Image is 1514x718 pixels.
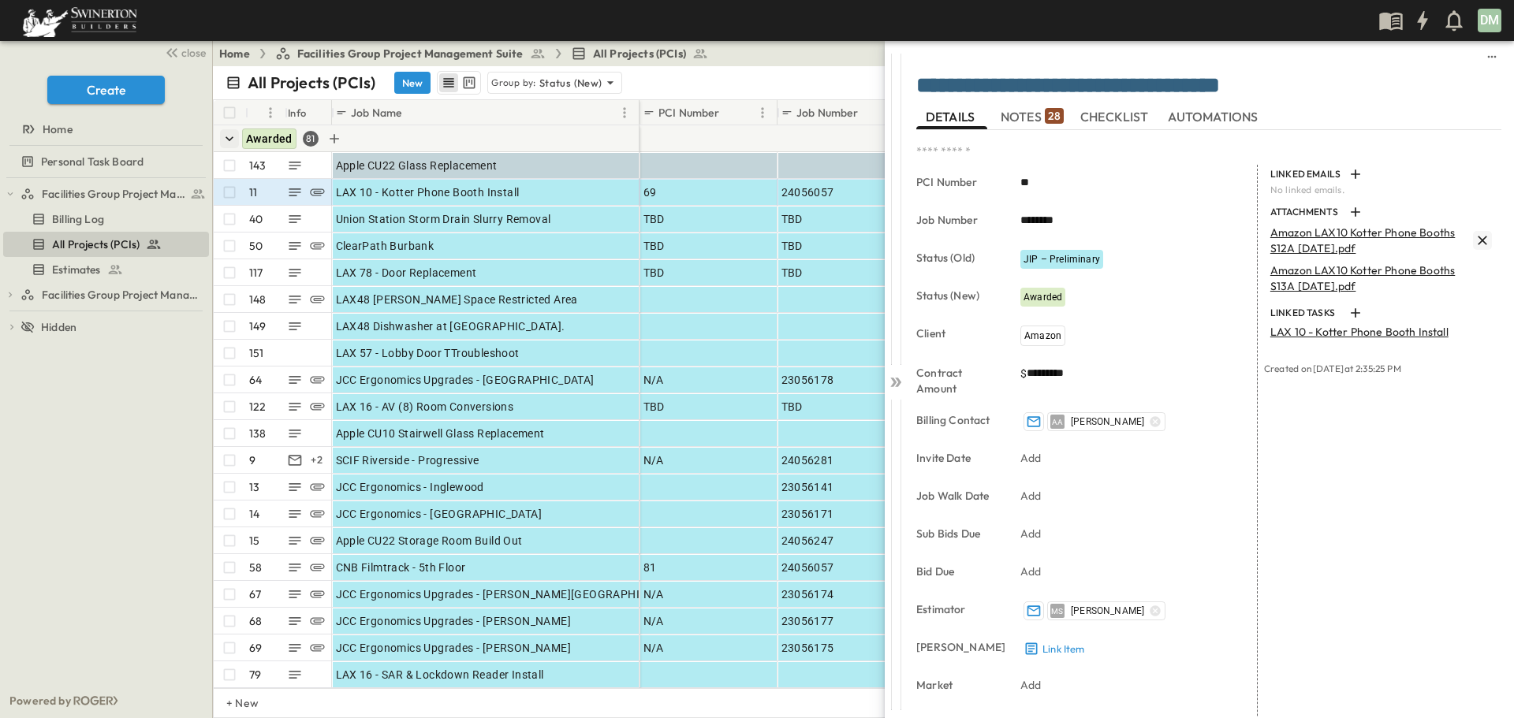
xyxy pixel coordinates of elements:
span: JCC Ergonomics - [GEOGRAPHIC_DATA] [336,506,543,522]
span: Hidden [41,319,76,335]
p: Job Number [796,105,858,121]
p: Job Walk Date [916,488,998,504]
p: Job Name [351,105,401,121]
p: 58 [249,560,262,575]
span: Amazon [1024,330,1061,341]
span: CNB Filmtrack - 5th Floor [336,560,466,575]
div: test [3,282,209,307]
span: ClearPath Burbank [336,238,434,254]
p: Add [1020,677,1042,693]
span: TBD [643,238,665,254]
span: Apple CU22 Glass Replacement [336,158,498,173]
p: 40 [249,211,263,227]
span: Personal Task Board [41,154,144,169]
button: Add Row in Group [325,129,344,148]
span: close [181,45,206,61]
p: Add [1020,564,1042,579]
span: JIP – Preliminary [1024,254,1100,265]
p: Status (Old) [916,250,998,266]
span: N/A [643,640,664,656]
button: Menu [615,103,634,122]
p: 79 [249,667,261,683]
span: 81 [643,560,657,575]
span: Home [43,121,73,137]
span: Facilities Group Project Management Suite (Copy) [42,287,203,303]
nav: breadcrumbs [219,46,718,61]
span: CHECKLIST [1080,110,1152,124]
button: Create [47,76,165,104]
span: Estimates [52,262,101,277]
span: N/A [643,586,664,602]
span: 23056171 [781,506,834,522]
p: LINKED EMAILS [1270,168,1343,180]
span: JCC Ergonomics Upgrades - [GEOGRAPHIC_DATA] [336,372,595,388]
p: LAX 10 - Kotter Phone Booth Install [1270,324,1449,340]
p: PCI Number [658,105,719,121]
span: DETAILS [926,110,978,124]
button: Remove [1473,231,1492,250]
div: test [3,206,209,232]
p: 11 [249,184,257,200]
div: test [3,181,209,206]
p: Add [1020,488,1042,504]
span: LAX48 [PERSON_NAME] Space Restricted Area [336,292,578,307]
span: All Projects (PCIs) [593,46,686,61]
p: Status (New) [539,75,602,91]
div: # [245,100,285,125]
p: 151 [249,345,264,361]
button: Menu [261,103,280,122]
button: Sort [405,104,422,121]
p: 13 [249,479,259,495]
p: Bid Due [916,564,998,579]
button: Sort [722,104,740,121]
span: LAX 10 - Kotter Phone Booth Install [336,184,520,200]
button: New [394,72,431,94]
button: kanban view [459,73,479,92]
div: + 2 [308,451,326,470]
span: 24056281 [781,452,834,468]
span: JCC Ergonomics Upgrades - [PERSON_NAME] [336,613,572,629]
span: Facilities Group Project Management Suite [297,46,524,61]
span: Union Station Storm Drain Slurry Removal [336,211,551,227]
p: All Projects (PCIs) [248,72,375,94]
p: Job Number [916,212,998,228]
p: Billing Contact [916,412,998,428]
p: No linked emails. [1270,184,1492,196]
div: test [3,232,209,257]
span: TBD [643,265,665,281]
span: [PERSON_NAME] [1071,605,1144,617]
span: TBD [643,399,665,415]
span: N/A [643,452,664,468]
span: 23056174 [781,586,834,602]
span: N/A [643,372,664,388]
span: Created on [DATE] at 2:35:25 PM [1264,363,1401,374]
p: 138 [249,426,267,441]
div: DM [1478,9,1501,32]
button: Menu [753,103,772,122]
p: 67 [249,586,261,602]
button: Sort [252,104,269,121]
span: LAX 16 - AV (8) Room Conversions [336,399,514,415]
span: 23056177 [781,613,834,629]
p: 149 [249,318,267,334]
p: Add [1020,526,1042,541]
p: 28 [1048,108,1061,124]
span: TBD [781,399,803,415]
p: Group by: [491,75,536,91]
p: LINKED TASKS [1270,307,1343,319]
span: JCC Ergonomics Upgrades - [PERSON_NAME][GEOGRAPHIC_DATA] [336,586,683,602]
span: TBD [781,265,803,281]
p: 50 [249,238,263,254]
span: Awarded [246,132,293,145]
span: 69 [643,184,657,200]
p: Status (New) [916,288,998,303]
p: Contract Amount [916,365,998,396]
p: Market [916,677,998,693]
span: TBD [781,211,803,227]
p: Link Item [1042,642,1085,657]
span: Apple CU10 Stairwell Glass Replacement [336,426,545,441]
p: 69 [249,640,262,656]
span: [PERSON_NAME] [1071,415,1144,428]
span: TBD [643,211,665,227]
span: N/A [643,613,664,629]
